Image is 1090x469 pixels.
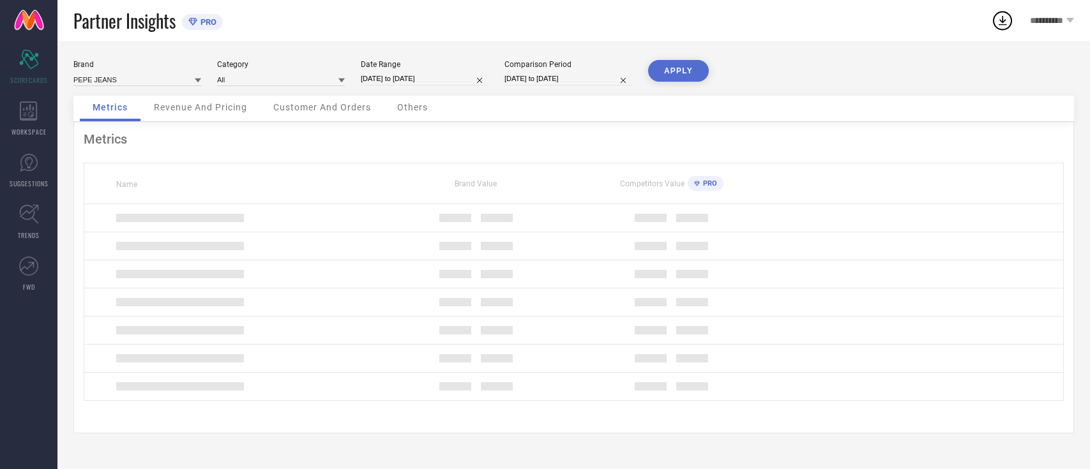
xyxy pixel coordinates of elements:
span: FWD [23,282,35,292]
span: SCORECARDS [10,75,48,85]
span: Partner Insights [73,8,176,34]
div: Comparison Period [504,60,632,69]
span: Competitors Value [620,179,685,188]
input: Select date range [361,72,488,86]
span: WORKSPACE [11,127,47,137]
button: APPLY [648,60,709,82]
input: Select comparison period [504,72,632,86]
div: Category [217,60,345,69]
span: SUGGESTIONS [10,179,49,188]
span: Metrics [93,102,128,112]
span: Brand Value [455,179,497,188]
div: Date Range [361,60,488,69]
span: Customer And Orders [273,102,371,112]
span: TRENDS [18,230,40,240]
span: PRO [700,179,717,188]
span: Revenue And Pricing [154,102,247,112]
div: Open download list [991,9,1014,32]
div: Metrics [84,131,1064,147]
span: PRO [197,17,216,27]
div: Brand [73,60,201,69]
span: Name [116,180,137,189]
span: Others [397,102,428,112]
